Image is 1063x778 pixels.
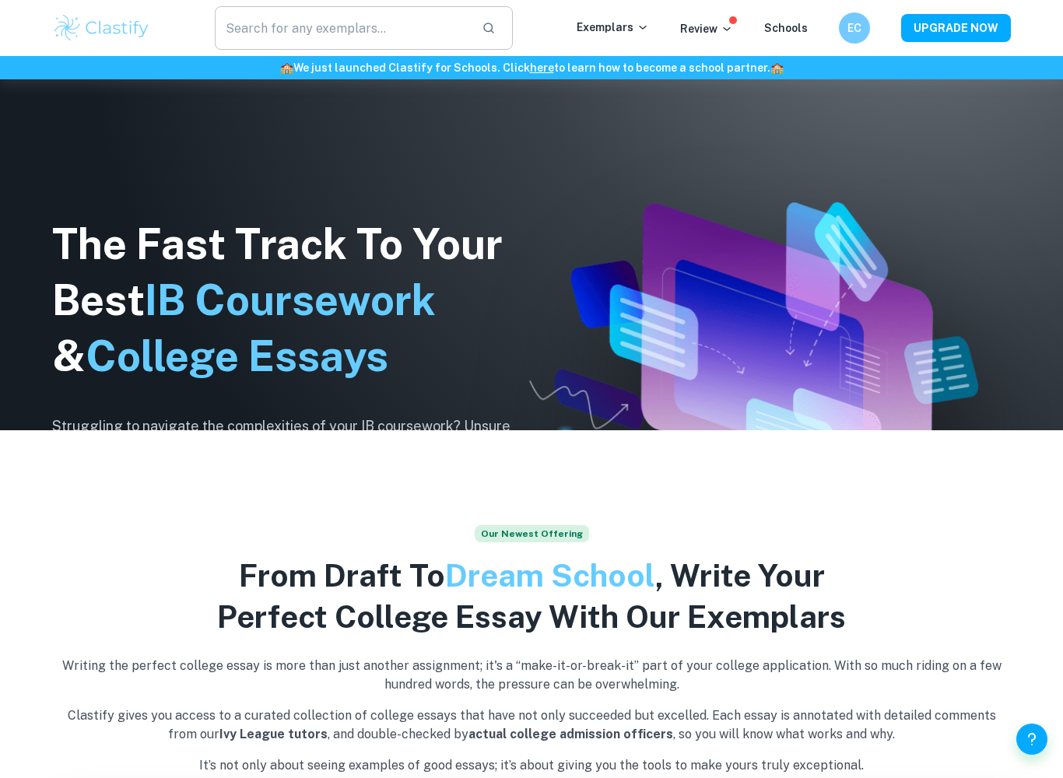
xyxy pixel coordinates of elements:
p: Clastify gives you access to a curated collection of college essays that have not only succeeded ... [52,706,1011,744]
span: Dream School [445,557,655,594]
span: Our Newest Offering [475,525,589,542]
h6: Struggling to navigate the complexities of your IB coursework? Unsure how to write a standout col... [52,415,535,481]
button: Help and Feedback [1016,724,1047,755]
p: Review [680,20,733,37]
b: Ivy League tutors [219,727,328,741]
p: Writing the perfect college essay is more than just another assignment; it's a “make-it-or-break-... [52,657,1011,694]
p: Exemplars [577,19,649,36]
h1: The Fast Track To Your Best & [52,216,535,384]
b: actual college admission officers [468,727,673,741]
h6: EC [846,19,864,37]
span: 🏫 [280,61,293,74]
img: Clastify hero [461,202,978,576]
h2: From Draft To , Write Your Perfect College Essay With Our Exemplars [52,555,1011,638]
button: EC [839,12,870,44]
a: here [530,61,554,74]
input: Search for any exemplars... [215,6,469,50]
span: 🏫 [770,61,784,74]
p: It’s not only about seeing examples of good essays; it’s about giving you the tools to make yours... [52,756,1011,775]
a: Schools [764,22,808,34]
span: College Essays [86,331,388,380]
img: Clastify logo [52,12,151,44]
button: UPGRADE NOW [901,14,1011,42]
h6: We just launched Clastify for Schools. Click to learn how to become a school partner. [3,59,1060,76]
span: IB Coursework [145,275,436,324]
